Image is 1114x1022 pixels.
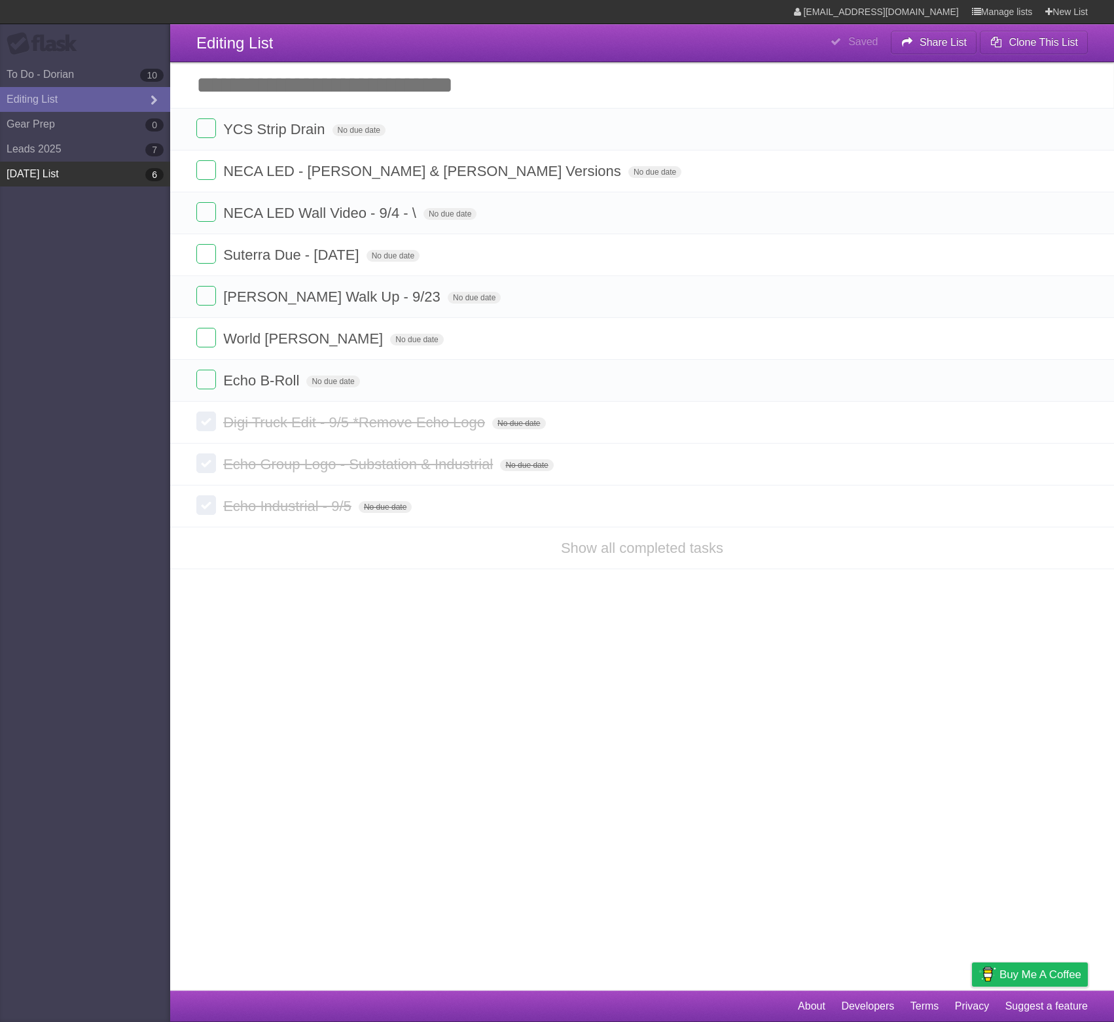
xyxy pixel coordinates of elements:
[196,370,216,389] label: Done
[223,456,496,472] span: Echo Group Logo - Substation & Industrial
[196,328,216,347] label: Done
[196,118,216,138] label: Done
[1005,994,1088,1019] a: Suggest a feature
[920,37,967,48] b: Share List
[423,208,476,220] span: No due date
[492,417,545,429] span: No due date
[196,495,216,515] label: Done
[7,32,85,56] div: Flask
[561,540,723,556] a: Show all completed tasks
[390,334,443,345] span: No due date
[223,330,386,347] span: World [PERSON_NAME]
[910,994,939,1019] a: Terms
[223,498,355,514] span: Echo Industrial - 9/5
[223,372,302,389] span: Echo B-Roll
[1009,37,1078,48] b: Clone This List
[798,994,825,1019] a: About
[223,205,420,221] : NECA LED Wall Video - 9/4 - \
[196,453,216,473] label: Done
[223,163,624,179] span: NECA LED - [PERSON_NAME] & [PERSON_NAME] Versions
[196,160,216,180] label: Done
[306,376,359,387] span: No due date
[196,34,273,52] span: Editing List
[999,963,1081,986] span: Buy me a coffee
[196,244,216,264] label: Done
[223,121,328,137] span: YCS Strip Drain
[841,994,894,1019] a: Developers
[140,69,164,82] b: 10
[223,247,362,263] span: Suterra Due - [DATE]
[145,168,164,181] b: 6
[196,412,216,431] label: Done
[223,289,444,305] span: [PERSON_NAME] Walk Up - 9/23
[448,292,501,304] span: No due date
[500,459,553,471] span: No due date
[980,31,1088,54] button: Clone This List
[367,250,420,262] span: No due date
[628,166,681,178] span: No due date
[223,414,488,431] span: Digi Truck Edit - 9/5 *Remove Echo Logo
[359,501,412,513] span: No due date
[145,118,164,132] b: 0
[196,202,216,222] label: Done
[891,31,977,54] button: Share List
[972,962,1088,987] a: Buy me a coffee
[332,124,386,136] span: No due date
[145,143,164,156] b: 7
[196,286,216,306] label: Done
[979,963,996,985] img: Buy me a coffee
[848,36,878,47] b: Saved
[955,994,989,1019] a: Privacy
